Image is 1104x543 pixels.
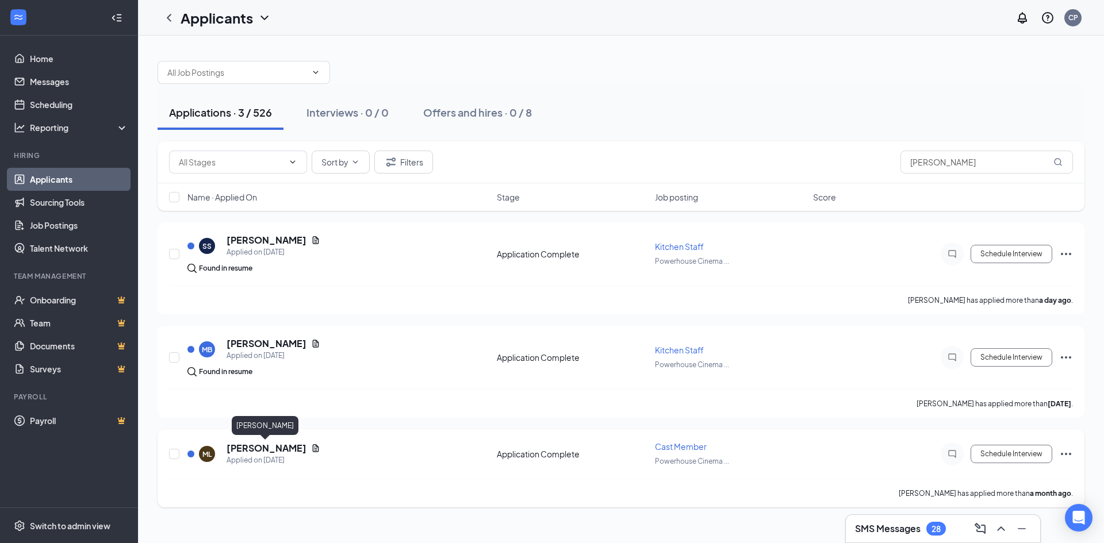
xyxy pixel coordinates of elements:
input: Search in applications [900,151,1073,174]
div: Applications · 3 / 526 [169,105,272,120]
svg: ComposeMessage [973,522,987,536]
svg: Ellipses [1059,247,1073,261]
button: Minimize [1013,519,1031,538]
button: Schedule Interview [971,445,1052,463]
svg: ChevronLeft [162,11,176,25]
div: Switch to admin view [30,520,110,532]
input: All Job Postings [167,66,306,79]
div: 28 [931,524,941,534]
div: Payroll [14,392,126,402]
svg: Filter [384,155,398,169]
div: Team Management [14,271,126,281]
div: Offers and hires · 0 / 8 [423,105,532,120]
a: Messages [30,70,128,93]
div: ML [202,449,212,459]
button: Filter Filters [374,151,433,174]
a: SurveysCrown [30,357,128,380]
a: TeamCrown [30,311,128,334]
svg: Collapse [111,12,122,24]
svg: Document [311,444,320,453]
div: Application Complete [497,352,648,363]
input: All Stages [179,156,283,168]
p: [PERSON_NAME] has applied more than . [917,399,1073,409]
div: Reporting [30,122,129,133]
p: [PERSON_NAME] has applied more than . [899,488,1073,498]
div: Interviews · 0 / 0 [306,105,389,120]
button: ChevronUp [992,519,1010,538]
h5: [PERSON_NAME] [227,442,306,455]
svg: WorkstreamLogo [13,11,24,23]
svg: ChatInactive [945,249,959,259]
div: Found in resume [199,366,252,378]
a: DocumentsCrown [30,334,128,357]
svg: Document [311,339,320,348]
div: Applied on [DATE] [227,247,320,258]
a: Job Postings [30,214,128,237]
div: CP [1068,13,1078,22]
a: Home [30,47,128,70]
svg: Minimize [1015,522,1029,536]
span: Job posting [655,191,698,203]
svg: Analysis [14,122,25,133]
span: Powerhouse Cinema ... [655,257,729,265]
a: Talent Network [30,237,128,260]
div: Applied on [DATE] [227,350,320,361]
button: Schedule Interview [971,348,1052,367]
span: Name · Applied On [187,191,257,203]
span: Powerhouse Cinema ... [655,457,729,465]
svg: QuestionInfo [1041,11,1055,25]
span: Powerhouse Cinema ... [655,360,729,369]
img: search.bf7aa3482b7795d4f01b.svg [187,264,197,273]
button: Schedule Interview [971,245,1052,263]
div: Found in resume [199,263,252,274]
svg: MagnifyingGlass [1053,157,1063,167]
a: Applicants [30,168,128,191]
b: a day ago [1039,296,1071,305]
span: Kitchen Staff [655,241,704,252]
span: Stage [497,191,520,203]
a: OnboardingCrown [30,288,128,311]
button: Sort byChevronDown [312,151,370,174]
div: Applied on [DATE] [227,455,320,466]
div: MB [202,345,212,355]
div: SS [202,241,212,251]
h1: Applicants [181,8,253,28]
h5: [PERSON_NAME] [227,234,306,247]
a: PayrollCrown [30,409,128,432]
div: Application Complete [497,248,648,260]
span: Score [813,191,836,203]
button: ComposeMessage [971,519,990,538]
div: Open Intercom Messenger [1065,504,1092,532]
div: Application Complete [497,448,648,460]
svg: ChatInactive [945,353,959,362]
b: [DATE] [1048,399,1071,408]
svg: ChatInactive [945,449,959,459]
svg: Document [311,236,320,245]
b: a month ago [1030,489,1071,498]
svg: Ellipses [1059,447,1073,461]
svg: Notifications [1015,11,1029,25]
span: Kitchen Staff [655,345,704,355]
p: [PERSON_NAME] has applied more than . [908,295,1073,305]
svg: ChevronDown [351,157,360,167]
a: Scheduling [30,93,128,116]
img: search.bf7aa3482b7795d4f01b.svg [187,367,197,376]
h3: SMS Messages [855,522,921,535]
h5: [PERSON_NAME] [227,337,306,350]
div: [PERSON_NAME] [232,416,298,435]
span: Cast Member [655,441,707,452]
svg: ChevronDown [311,68,320,77]
svg: ChevronUp [994,522,1008,536]
svg: ChevronDown [288,157,297,167]
svg: Ellipses [1059,351,1073,364]
svg: ChevronDown [258,11,271,25]
span: Sort by [321,158,348,166]
a: Sourcing Tools [30,191,128,214]
div: Hiring [14,151,126,160]
svg: Settings [14,520,25,532]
